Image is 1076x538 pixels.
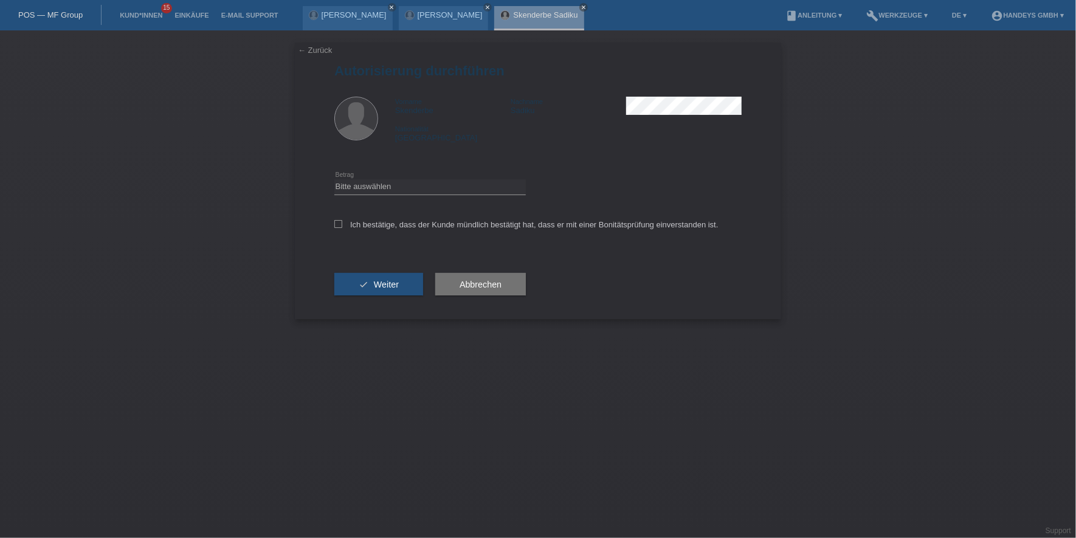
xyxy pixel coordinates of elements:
a: account_circleHandeys GmbH ▾ [985,12,1070,19]
i: check [359,280,368,289]
h1: Autorisierung durchführen [334,63,742,78]
a: POS — MF Group [18,10,83,19]
label: Ich bestätige, dass der Kunde mündlich bestätigt hat, dass er mit einer Bonitätsprüfung einversta... [334,220,719,229]
span: Nachname [511,98,543,105]
button: Abbrechen [435,273,526,296]
i: account_circle [991,10,1003,22]
a: bookAnleitung ▾ [779,12,848,19]
a: E-Mail Support [215,12,285,19]
i: close [581,4,587,10]
a: close [388,3,396,12]
a: Support [1046,526,1071,535]
a: Einkäufe [168,12,215,19]
span: Abbrechen [460,280,502,289]
span: 15 [161,3,172,13]
a: ← Zurück [298,46,332,55]
i: build [867,10,879,22]
a: Kund*innen [114,12,168,19]
span: Weiter [374,280,399,289]
a: close [483,3,492,12]
a: [PERSON_NAME] [322,10,387,19]
a: close [579,3,588,12]
a: [PERSON_NAME] [418,10,483,19]
i: close [389,4,395,10]
i: close [485,4,491,10]
i: book [785,10,798,22]
a: buildWerkzeuge ▾ [861,12,934,19]
div: Skenderbe [395,97,511,115]
a: DE ▾ [946,12,973,19]
span: Vorname [395,98,422,105]
button: check Weiter [334,273,423,296]
a: Skenderbe Sadiku [513,10,578,19]
div: [GEOGRAPHIC_DATA] [395,124,511,142]
span: Nationalität [395,125,429,133]
div: Sadiku [511,97,626,115]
